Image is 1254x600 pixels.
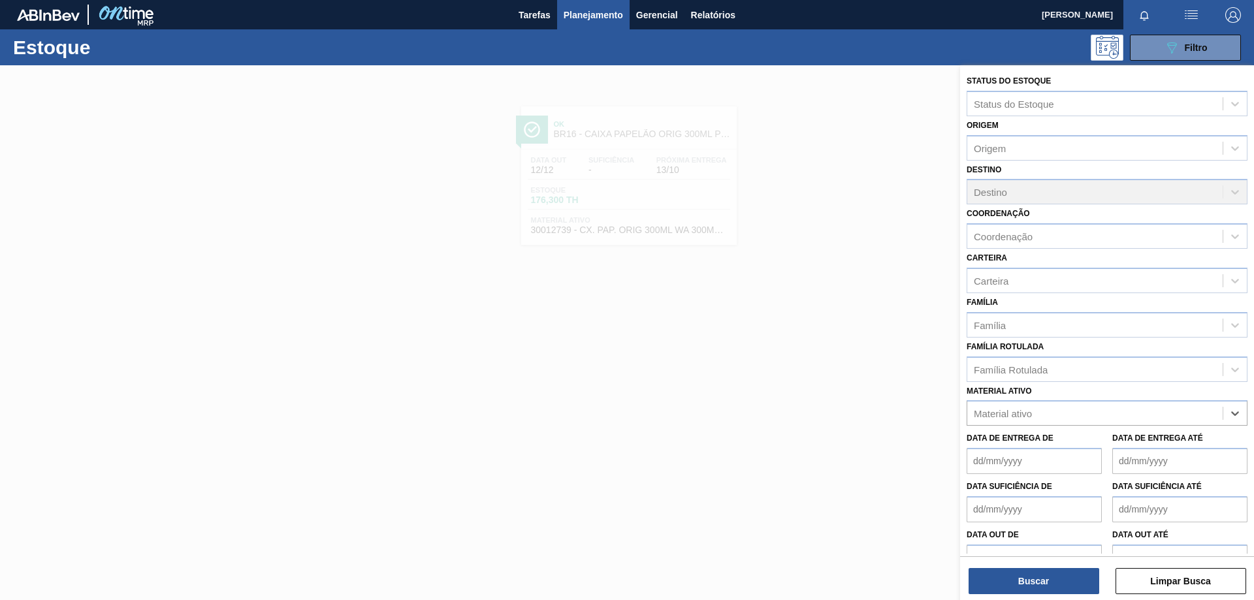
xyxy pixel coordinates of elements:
input: dd/mm/yyyy [967,496,1102,522]
input: dd/mm/yyyy [1112,545,1247,571]
label: Origem [967,121,999,130]
label: Data out até [1112,530,1168,539]
div: Material ativo [974,408,1032,419]
input: dd/mm/yyyy [1112,448,1247,474]
label: Destino [967,165,1001,174]
label: Status do Estoque [967,76,1051,86]
div: Família [974,319,1006,330]
input: dd/mm/yyyy [967,545,1102,571]
input: dd/mm/yyyy [967,448,1102,474]
div: Status do Estoque [974,98,1054,109]
img: TNhmsLtSVTkK8tSr43FrP2fwEKptu5GPRR3wAAAABJRU5ErkJggg== [17,9,80,21]
button: Notificações [1123,6,1165,24]
div: Origem [974,142,1006,153]
label: Família Rotulada [967,342,1044,351]
label: Material ativo [967,387,1032,396]
div: Pogramando: nenhum usuário selecionado [1091,35,1123,61]
h1: Estoque [13,40,208,55]
span: Filtro [1185,42,1208,53]
label: Data de Entrega até [1112,434,1203,443]
div: Coordenação [974,231,1033,242]
div: Carteira [974,275,1008,286]
span: Gerencial [636,7,678,23]
span: Tarefas [519,7,551,23]
button: Filtro [1130,35,1241,61]
label: Família [967,298,998,307]
span: Planejamento [564,7,623,23]
img: userActions [1183,7,1199,23]
span: Relatórios [691,7,735,23]
label: Data de Entrega de [967,434,1053,443]
label: Coordenação [967,209,1030,218]
label: Data out de [967,530,1019,539]
input: dd/mm/yyyy [1112,496,1247,522]
img: Logout [1225,7,1241,23]
div: Família Rotulada [974,364,1048,375]
label: Data suficiência até [1112,482,1202,491]
label: Carteira [967,253,1007,262]
label: Data suficiência de [967,482,1052,491]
